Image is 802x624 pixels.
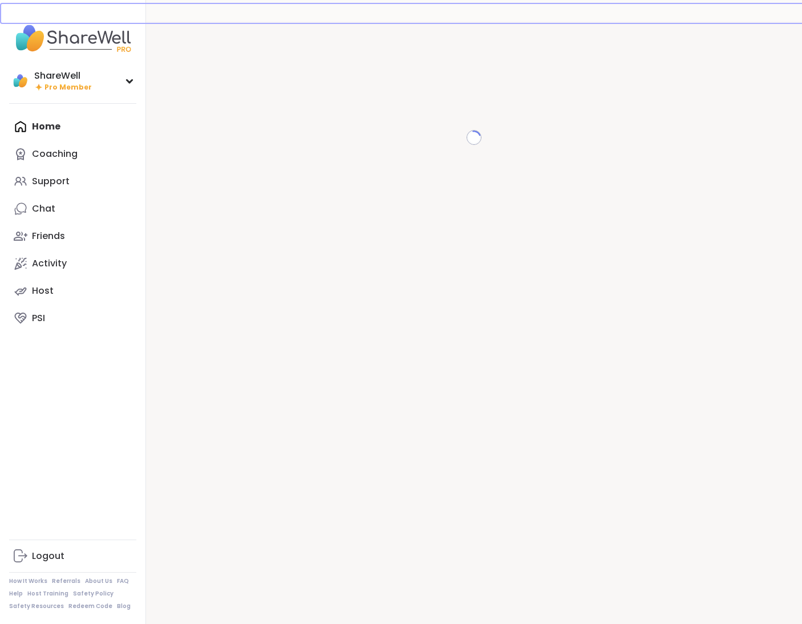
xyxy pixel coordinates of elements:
[68,602,112,610] a: Redeem Code
[27,590,68,598] a: Host Training
[32,285,54,297] div: Host
[73,590,114,598] a: Safety Policy
[52,577,80,585] a: Referrals
[32,550,64,562] div: Logout
[9,168,136,195] a: Support
[117,577,129,585] a: FAQ
[32,148,78,160] div: Coaching
[11,72,30,90] img: ShareWell
[9,18,136,58] img: ShareWell Nav Logo
[9,602,64,610] a: Safety Resources
[9,277,136,305] a: Host
[9,195,136,222] a: Chat
[32,202,55,215] div: Chat
[32,175,70,188] div: Support
[117,602,131,610] a: Blog
[9,577,47,585] a: How It Works
[9,140,136,168] a: Coaching
[9,590,23,598] a: Help
[9,250,136,277] a: Activity
[85,577,112,585] a: About Us
[9,542,136,570] a: Logout
[32,257,67,270] div: Activity
[9,222,136,250] a: Friends
[32,312,45,325] div: PSI
[32,230,65,242] div: Friends
[9,305,136,332] a: PSI
[34,70,92,82] div: ShareWell
[44,83,92,92] span: Pro Member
